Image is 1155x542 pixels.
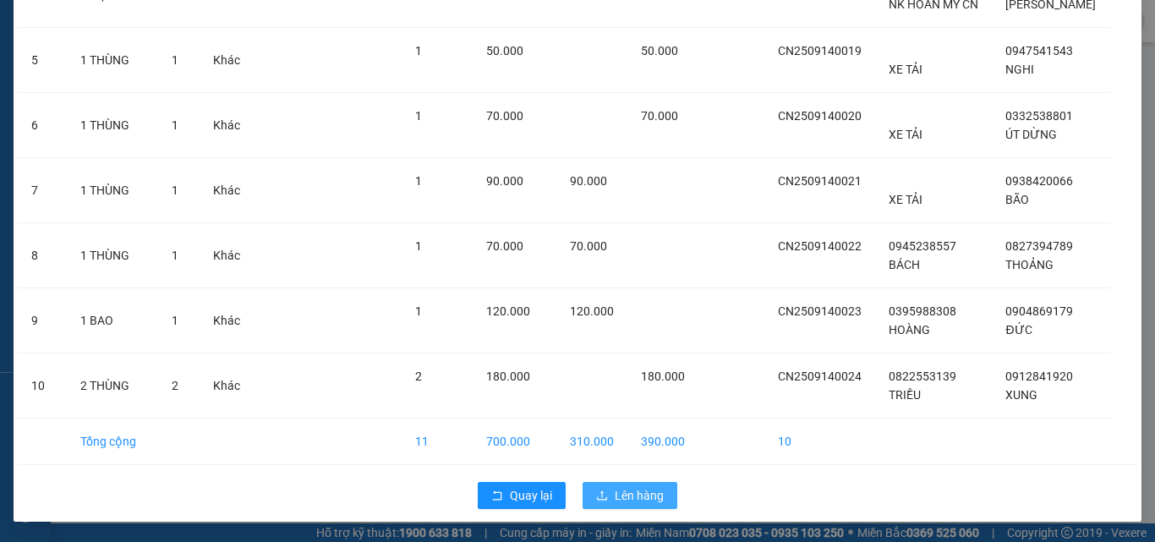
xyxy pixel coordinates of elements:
td: 1 THÙNG [67,28,158,93]
span: CN2509140019 [778,44,862,57]
td: 9 [18,288,67,353]
td: Khác [200,28,254,93]
td: Khác [200,223,254,288]
td: 310.000 [556,419,627,465]
span: CN2509140022 [778,239,862,253]
td: 1 THÙNG [67,93,158,158]
span: 1 [172,118,178,132]
span: BÃO [1005,193,1029,206]
td: Khác [200,288,254,353]
span: 0938420066 [1005,174,1073,188]
td: 11 [402,419,472,465]
td: Khác [200,353,254,419]
span: 1 [172,183,178,197]
span: 0947541543 [1005,44,1073,57]
td: Tổng cộng [67,419,158,465]
span: XUNG [1005,388,1037,402]
td: 6 [18,93,67,158]
span: 0912841920 [1005,370,1073,383]
td: 1 THÙNG [67,223,158,288]
span: 0332538801 [1005,109,1073,123]
span: 1 [415,44,422,57]
span: 180.000 [641,370,685,383]
span: ĐỨC [1005,323,1032,337]
td: 1 BAO [67,288,158,353]
td: Khác [200,158,254,223]
span: 1 [415,304,422,318]
span: 0827394789 [1005,239,1073,253]
span: 0822553139 [889,370,956,383]
span: rollback [491,490,503,503]
span: Lên hàng [615,486,664,505]
span: 1 [415,174,422,188]
span: XE TẢI [889,128,922,141]
span: 1 [172,249,178,262]
span: CN2509140023 [778,304,862,318]
td: 1 THÙNG [67,158,158,223]
span: 120.000 [486,304,530,318]
span: 1 [172,314,178,327]
button: uploadLên hàng [583,482,677,509]
span: NGHI [1005,63,1034,76]
td: 10 [764,419,875,465]
td: 7 [18,158,67,223]
span: 70.000 [486,109,523,123]
span: 0904869179 [1005,304,1073,318]
td: 5 [18,28,67,93]
span: 1 [172,53,178,67]
td: Khác [200,93,254,158]
span: THOẢNG [1005,258,1054,271]
span: TRIỀU [889,388,921,402]
span: CN2509140024 [778,370,862,383]
span: CN2509140021 [778,174,862,188]
span: 70.000 [570,239,607,253]
span: 1 [415,109,422,123]
span: 120.000 [570,304,614,318]
span: Quay lại [510,486,552,505]
td: 2 THÙNG [67,353,158,419]
span: upload [596,490,608,503]
span: CN2509140020 [778,109,862,123]
td: 700.000 [473,419,556,465]
span: 2 [172,379,178,392]
span: BÁCH [889,258,920,271]
span: 90.000 [570,174,607,188]
td: 10 [18,353,67,419]
span: 1 [415,239,422,253]
span: XE TẢI [889,63,922,76]
span: ÚT DỪNG [1005,128,1057,141]
span: 0395988308 [889,304,956,318]
span: XE TẢI [889,193,922,206]
span: 0945238557 [889,239,956,253]
span: 70.000 [486,239,523,253]
span: 2 [415,370,422,383]
span: 90.000 [486,174,523,188]
span: 180.000 [486,370,530,383]
span: 50.000 [641,44,678,57]
span: 70.000 [641,109,678,123]
button: rollbackQuay lại [478,482,566,509]
span: 50.000 [486,44,523,57]
span: HOÀNG [889,323,930,337]
td: 8 [18,223,67,288]
td: 390.000 [627,419,698,465]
